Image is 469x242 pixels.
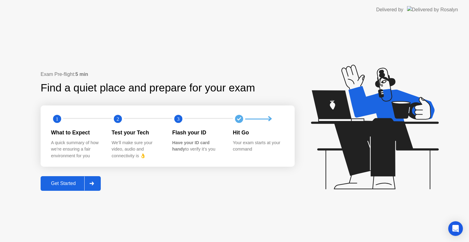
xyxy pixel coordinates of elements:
b: 5 min [75,72,88,77]
div: What to Expect [51,129,102,137]
div: Hit Go [233,129,284,137]
div: Find a quiet place and prepare for your exam [41,80,256,96]
div: to verify it’s you [172,140,223,153]
text: 1 [56,116,58,122]
text: 3 [177,116,180,122]
div: Flash your ID [172,129,223,137]
b: Have your ID card handy [172,140,209,152]
text: 2 [116,116,119,122]
img: Delivered by Rosalyn [407,6,458,13]
div: A quick summary of how we’re ensuring a fair environment for you [51,140,102,159]
div: Exam Pre-flight: [41,71,295,78]
div: Test your Tech [112,129,163,137]
button: Get Started [41,176,101,191]
div: Open Intercom Messenger [448,221,463,236]
div: Delivered by [376,6,403,13]
div: We’ll make sure your video, audio and connectivity is 👌 [112,140,163,159]
div: Get Started [42,181,84,186]
div: Your exam starts at your command [233,140,284,153]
